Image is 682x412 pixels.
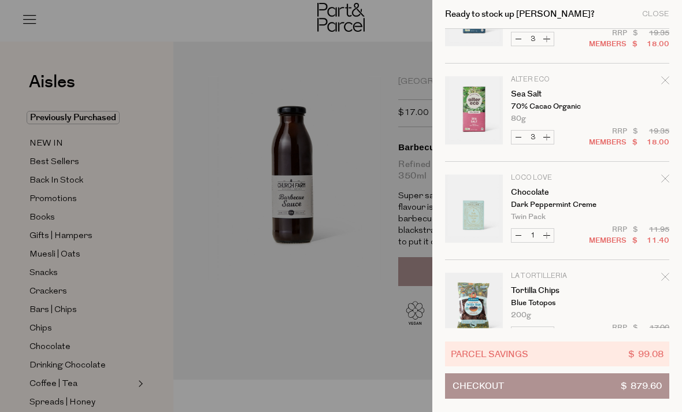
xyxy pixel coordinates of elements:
p: Blue Totopos [511,299,601,307]
a: Chocolate [511,188,601,196]
div: Remove Chocolate [661,173,669,188]
a: Tortilla Chips [511,287,601,295]
span: Twin Pack [511,213,546,221]
a: Sea Salt [511,90,601,98]
div: Remove Tortilla Chips [661,271,669,287]
p: 70% Cacao Organic [511,103,601,110]
input: QTY Super Blackout [525,32,540,46]
h2: Ready to stock up [PERSON_NAME]? [445,10,595,18]
div: Remove Sea Salt [661,75,669,90]
input: QTY Chocolate [525,229,540,242]
span: $ 99.08 [628,347,664,361]
p: Loco Love [511,175,601,181]
input: QTY Tortilla Chips [525,327,540,340]
span: Checkout [453,374,504,398]
p: La Tortilleria [511,273,601,280]
span: 200g [511,311,531,319]
button: Checkout$ 879.60 [445,373,669,399]
span: 80g [511,115,526,123]
p: Alter Eco [511,76,601,83]
input: QTY Sea Salt [525,131,540,144]
p: Dark Peppermint Creme [511,201,601,209]
div: Close [642,10,669,18]
span: $ 879.60 [621,374,662,398]
span: Parcel Savings [451,347,528,361]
